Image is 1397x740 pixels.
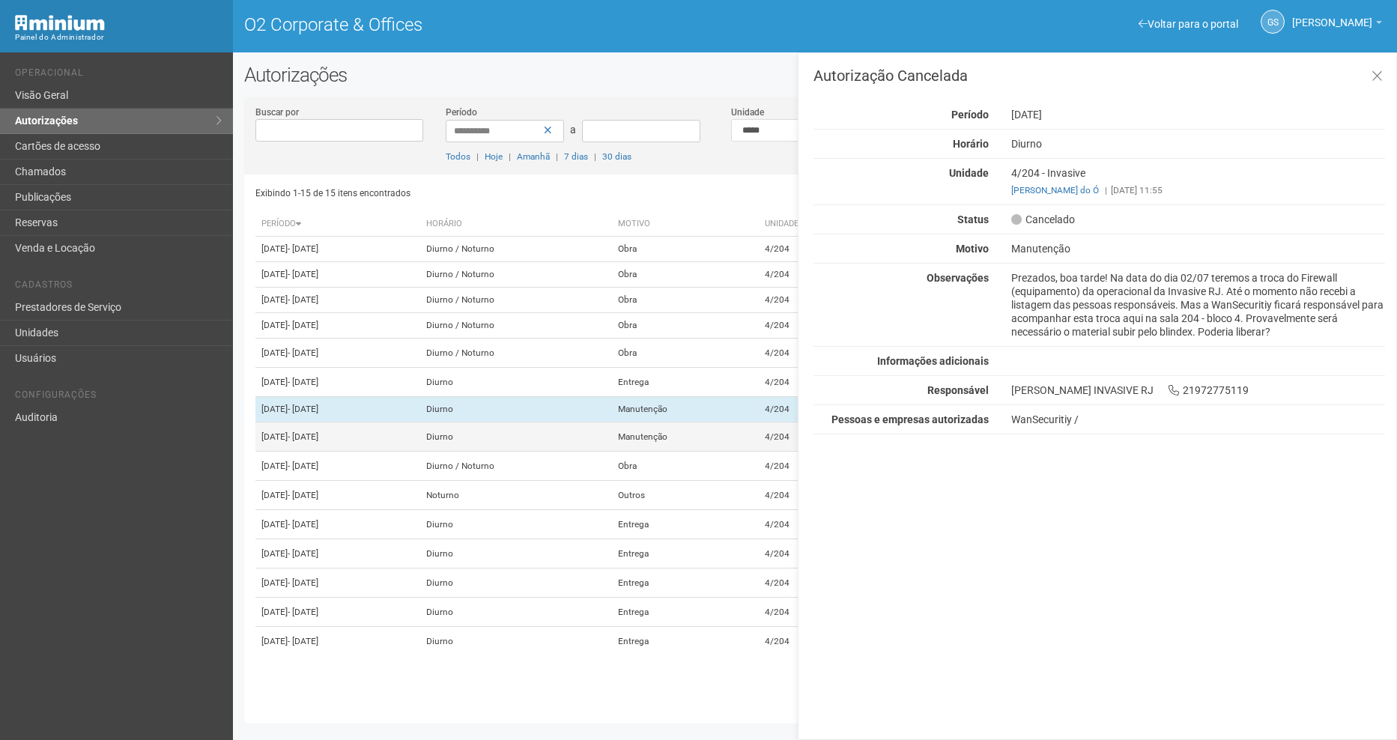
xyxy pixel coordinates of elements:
[15,279,222,295] li: Cadastros
[288,607,318,617] span: - [DATE]
[420,452,612,481] td: Diurno / Noturno
[1000,271,1396,339] div: Prezados, boa tarde! Na data do dia 02/07 teremos a troca do Firewall (equipamento) da operaciona...
[759,481,868,510] td: 4/204
[759,539,868,568] td: 4/204
[420,481,612,510] td: Noturno
[255,452,420,481] td: [DATE]
[612,568,759,598] td: Entrega
[244,15,804,34] h1: O2 Corporate & Offices
[759,568,868,598] td: 4/204
[1000,137,1396,151] div: Diurno
[759,368,868,397] td: 4/204
[927,272,989,284] strong: Observações
[255,262,420,288] td: [DATE]
[420,237,612,262] td: Diurno / Noturno
[288,548,318,559] span: - [DATE]
[564,151,588,162] a: 7 dias
[759,627,868,656] td: 4/204
[420,288,612,313] td: Diurno / Noturno
[485,151,503,162] a: Hoje
[420,422,612,452] td: Diurno
[255,313,420,339] td: [DATE]
[1292,2,1372,28] span: Gabriela Souza
[288,461,318,471] span: - [DATE]
[612,397,759,422] td: Manutenção
[255,422,420,452] td: [DATE]
[612,510,759,539] td: Entrega
[813,68,1385,83] h3: Autorização Cancelada
[759,397,868,422] td: 4/204
[420,627,612,656] td: Diurno
[759,598,868,627] td: 4/204
[612,368,759,397] td: Entrega
[255,339,420,368] td: [DATE]
[1292,19,1382,31] a: [PERSON_NAME]
[288,294,318,305] span: - [DATE]
[288,404,318,414] span: - [DATE]
[420,568,612,598] td: Diurno
[759,452,868,481] td: 4/204
[517,151,550,162] a: Amanhã
[759,339,868,368] td: 4/204
[1000,242,1396,255] div: Manutenção
[288,431,318,442] span: - [DATE]
[731,106,764,119] label: Unidade
[255,288,420,313] td: [DATE]
[612,237,759,262] td: Obra
[15,15,105,31] img: Minium
[288,269,318,279] span: - [DATE]
[956,243,989,255] strong: Motivo
[877,355,989,367] strong: Informações adicionais
[288,519,318,530] span: - [DATE]
[420,598,612,627] td: Diurno
[957,213,989,225] strong: Status
[255,481,420,510] td: [DATE]
[602,151,631,162] a: 30 dias
[556,151,558,162] span: |
[476,151,479,162] span: |
[15,31,222,44] div: Painel do Administrador
[1000,166,1396,197] div: 4/204 - Invasive
[255,568,420,598] td: [DATE]
[594,151,596,162] span: |
[612,339,759,368] td: Obra
[612,313,759,339] td: Obra
[255,237,420,262] td: [DATE]
[759,212,868,237] th: Unidade
[1000,383,1396,397] div: [PERSON_NAME] INVASIVE RJ 21972775119
[1261,10,1285,34] a: GS
[420,262,612,288] td: Diurno / Noturno
[446,106,477,119] label: Período
[927,384,989,396] strong: Responsável
[255,397,420,422] td: [DATE]
[612,481,759,510] td: Outros
[15,389,222,405] li: Configurações
[288,348,318,358] span: - [DATE]
[420,339,612,368] td: Diurno / Noturno
[1000,108,1396,121] div: [DATE]
[288,577,318,588] span: - [DATE]
[612,598,759,627] td: Entrega
[570,124,576,136] span: a
[255,212,420,237] th: Período
[612,627,759,656] td: Entrega
[446,151,470,162] a: Todos
[612,539,759,568] td: Entrega
[759,288,868,313] td: 4/204
[953,138,989,150] strong: Horário
[255,598,420,627] td: [DATE]
[759,237,868,262] td: 4/204
[1011,185,1099,195] a: [PERSON_NAME] do Ó
[759,262,868,288] td: 4/204
[949,167,989,179] strong: Unidade
[255,106,299,119] label: Buscar por
[255,627,420,656] td: [DATE]
[420,539,612,568] td: Diurno
[759,510,868,539] td: 4/204
[1105,185,1107,195] span: |
[420,510,612,539] td: Diurno
[1139,18,1238,30] a: Voltar para o portal
[612,452,759,481] td: Obra
[288,636,318,646] span: - [DATE]
[420,313,612,339] td: Diurno / Noturno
